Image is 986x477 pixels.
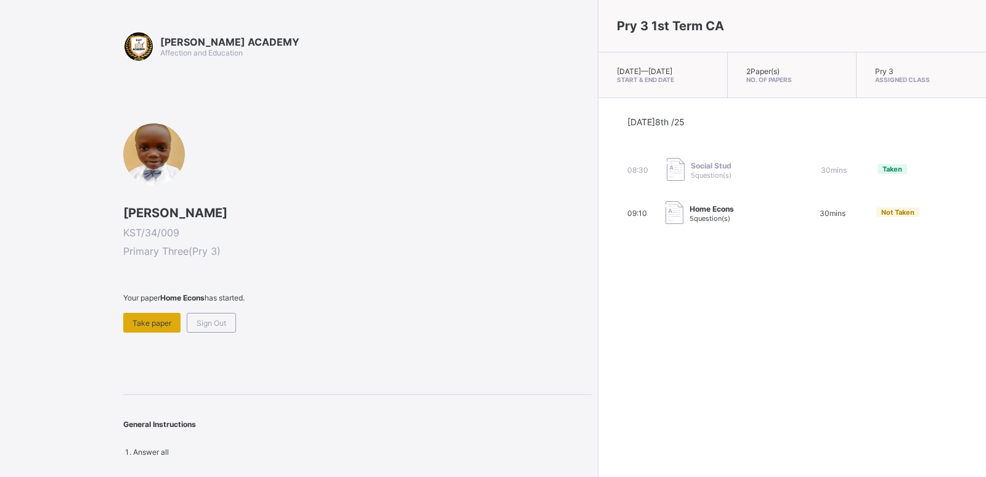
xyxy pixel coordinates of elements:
span: [PERSON_NAME] ACADEMY [160,36,299,48]
span: Your paper has started. [123,293,592,302]
span: [DATE] — [DATE] [617,67,672,76]
span: Home Econs [690,204,734,214]
span: Social Stud [691,161,731,170]
b: Home Econs [160,293,205,302]
span: KST/34/009 [123,226,592,239]
img: take_paper.cd97e1aca70de81545fe8e300f84619e.svg [667,158,685,181]
span: Start & End Date [617,76,709,83]
span: Take paper [132,318,171,328]
span: Sign Out [197,318,226,328]
span: [PERSON_NAME] [123,205,592,220]
span: 5 question(s) [691,171,731,180]
span: Assigned Class [875,76,968,83]
span: Pry 3 [875,67,894,76]
span: Answer all [133,447,169,457]
span: General Instructions [123,420,196,429]
span: Pry 3 1st Term CA [617,19,724,33]
span: Primary Three ( Pry 3 ) [123,245,592,257]
span: 30 mins [821,165,847,175]
span: 30 mins [820,209,845,218]
span: No. of Papers [746,76,838,83]
span: 08:30 [627,165,648,175]
span: 2 Paper(s) [746,67,780,76]
span: 5 question(s) [690,214,730,223]
span: 09:10 [627,209,647,218]
span: [DATE] 8th /25 [627,117,685,127]
span: Taken [882,165,902,173]
span: Not Taken [881,208,915,217]
img: take_paper.cd97e1aca70de81545fe8e300f84619e.svg [666,201,683,224]
span: Affection and Education [160,48,243,57]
